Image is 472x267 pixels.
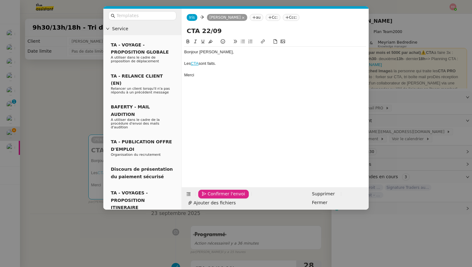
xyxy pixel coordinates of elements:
[283,14,300,21] nz-tag: Ccc:
[312,190,335,198] span: Supprimer
[111,42,169,55] span: TA - VOYAGE - PROPOSITION GLOBALE
[308,190,338,198] button: Supprimer
[116,12,173,19] input: Templates
[111,153,161,157] span: Organisation du recrutement
[184,72,366,78] div: Merci
[184,61,366,66] div: Les sont faits.
[208,190,245,198] span: Confirmer l'envoi
[207,14,247,21] nz-tag: [PERSON_NAME]
[191,61,199,66] a: CTA
[312,199,327,206] span: Fermer
[111,167,173,179] span: Discours de présentation du paiement sécurisé
[111,74,163,86] span: TA - RELANCE CLIENT (EN)
[111,190,148,210] span: TA - VOYAGES - PROPOSITION ITINERAIRE
[250,14,263,21] nz-tag: au
[111,118,160,129] span: A utiliser dans le cadre de la procédure d'envoi des mails d'audition
[308,198,331,207] button: Fermer
[184,49,366,55] div: Bonjour [PERSON_NAME],
[187,26,364,36] input: Subject
[111,87,170,94] span: Relancer un client lorsqu'il n'a pas répondu à un précédent message
[266,14,280,21] nz-tag: Cc:
[189,15,195,20] span: Iris
[103,23,181,35] div: Service
[111,104,150,117] span: BAFERTY - MAIL AUDITION
[198,190,249,198] button: Confirmer l'envoi
[194,199,236,207] span: Ajouter des fichiers
[112,25,179,32] span: Service
[184,198,239,207] button: Ajouter des fichiers
[111,55,159,63] span: A utiliser dans le cadre de proposition de déplacement
[111,139,172,151] span: TA - PUBLICATION OFFRE D'EMPLOI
